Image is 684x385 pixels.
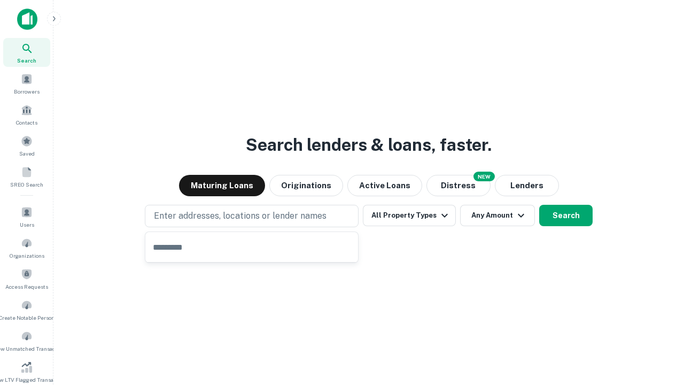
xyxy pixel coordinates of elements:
[539,205,593,226] button: Search
[460,205,535,226] button: Any Amount
[347,175,422,196] button: Active Loans
[10,180,43,189] span: SREO Search
[3,202,50,231] a: Users
[17,9,37,30] img: capitalize-icon.png
[20,220,34,229] span: Users
[145,205,359,227] button: Enter addresses, locations or lender names
[3,131,50,160] a: Saved
[3,233,50,262] a: Organizations
[3,69,50,98] a: Borrowers
[17,56,36,65] span: Search
[3,295,50,324] a: Create Notable Person
[473,172,495,181] div: NEW
[16,118,37,127] span: Contacts
[3,38,50,67] a: Search
[179,175,265,196] button: Maturing Loans
[631,299,684,351] iframe: Chat Widget
[269,175,343,196] button: Originations
[14,87,40,96] span: Borrowers
[363,205,456,226] button: All Property Types
[3,100,50,129] a: Contacts
[154,210,327,222] p: Enter addresses, locations or lender names
[246,132,492,158] h3: Search lenders & loans, faster.
[495,175,559,196] button: Lenders
[3,264,50,293] a: Access Requests
[3,326,50,355] a: Review Unmatched Transactions
[19,149,35,158] span: Saved
[3,162,50,191] a: SREO Search
[426,175,491,196] button: Search distressed loans with lien and other non-mortgage details.
[5,282,48,291] span: Access Requests
[10,251,44,260] span: Organizations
